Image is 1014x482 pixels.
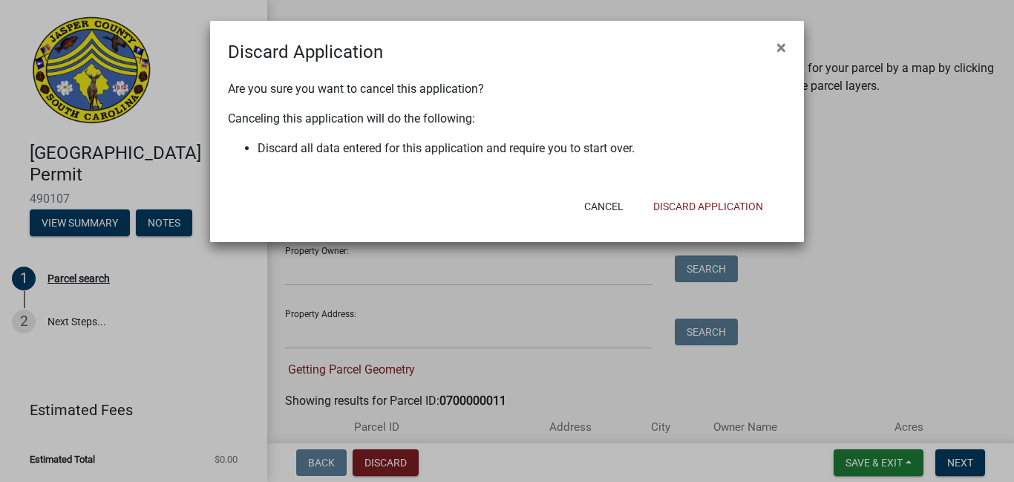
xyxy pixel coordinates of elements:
li: Discard all data entered for this application and require you to start over. [258,140,786,157]
p: Are you sure you want to cancel this application? [228,80,786,98]
h4: Discard Application [228,39,383,65]
span: × [776,37,786,58]
p: Canceling this application will do the following: [228,110,786,128]
button: Cancel [572,193,635,220]
button: Discard Application [641,193,775,220]
button: Close [765,27,798,68]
